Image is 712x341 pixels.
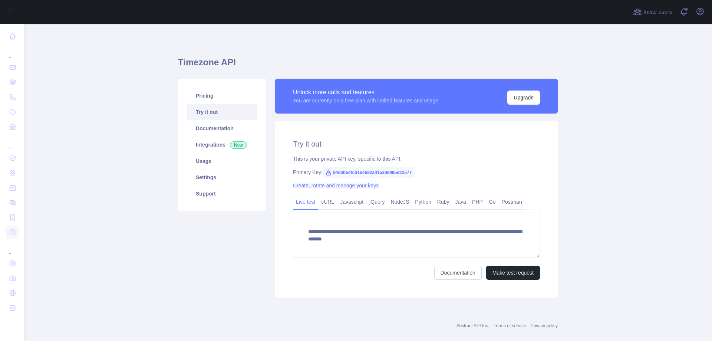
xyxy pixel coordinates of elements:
a: Privacy policy [531,323,558,328]
a: Pricing [187,88,257,104]
div: You are currently on a free plan with limited features and usage [293,97,438,104]
a: jQuery [366,196,388,208]
a: Postman [499,196,525,208]
a: Integrations New [187,137,257,153]
a: Live test [293,196,318,208]
a: Abstract API Inc. [456,323,489,328]
a: Javascript [337,196,366,208]
a: NodeJS [388,196,412,208]
button: Upgrade [507,91,540,105]
a: Create, rotate and manage your keys [293,183,379,188]
span: Invite users [643,8,672,16]
div: ... [6,135,18,150]
div: ... [6,45,18,59]
a: Try it out [187,104,257,120]
a: Settings [187,169,257,186]
div: Primary Key: [293,168,540,176]
a: Documentation [434,266,482,280]
button: Make test request [486,266,540,280]
div: ... [6,240,18,255]
a: Terms of service [494,323,526,328]
span: New [230,141,247,149]
a: Ruby [434,196,452,208]
a: Support [187,186,257,202]
h2: Try it out [293,139,540,149]
a: Usage [187,153,257,169]
a: Documentation [187,120,257,137]
div: This is your private API key, specific to this API. [293,155,540,163]
button: Invite users [632,6,673,18]
a: Go [486,196,499,208]
a: cURL [318,196,337,208]
h1: Timezone API [178,56,558,74]
div: Unlock more calls and features [293,88,438,97]
a: Python [412,196,434,208]
a: PHP [469,196,486,208]
a: Java [452,196,469,208]
span: 94e3b54fcd1e4682a41530e995e22577 [323,167,415,178]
